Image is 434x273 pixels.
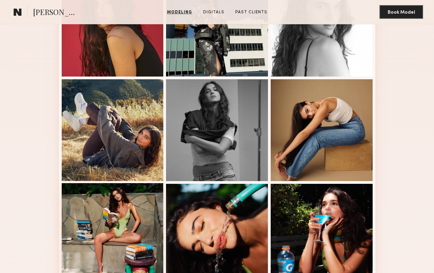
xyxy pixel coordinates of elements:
button: Book Model [379,5,423,19]
span: [PERSON_NAME] [33,7,80,19]
a: Book Model [379,9,423,15]
a: Digitals [200,9,227,15]
a: Modeling [164,9,195,15]
a: Past Clients [233,9,270,15]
